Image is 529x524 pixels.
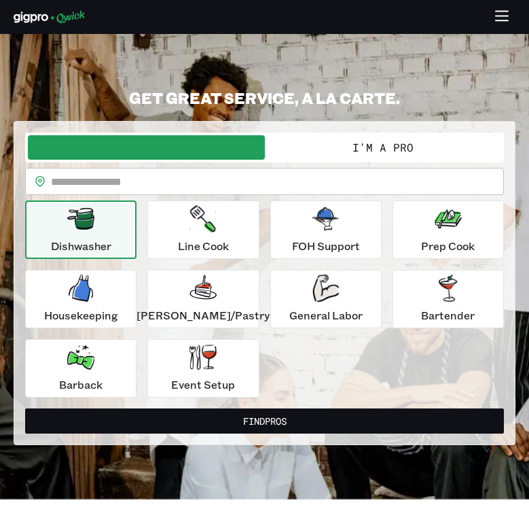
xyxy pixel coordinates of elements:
[270,200,382,259] button: FOH Support
[393,270,504,328] button: Bartender
[421,238,475,254] p: Prep Cook
[25,270,136,328] button: Housekeeping
[147,200,259,259] button: Line Cook
[270,270,382,328] button: General Labor
[178,238,229,254] p: Line Cook
[265,135,502,160] button: I'm a Pro
[14,88,515,107] h2: GET GREAT SERVICE, A LA CARTE.
[44,307,118,324] p: Housekeeping
[28,135,265,160] button: I'm a Business
[25,200,136,259] button: Dishwasher
[421,307,475,324] p: Bartender
[136,307,270,324] p: [PERSON_NAME]/Pastry
[25,339,136,398] button: Barback
[51,238,111,254] p: Dishwasher
[25,408,504,434] button: FindPros
[147,339,259,398] button: Event Setup
[59,377,103,393] p: Barback
[292,238,360,254] p: FOH Support
[171,377,235,393] p: Event Setup
[393,200,504,259] button: Prep Cook
[147,270,259,328] button: [PERSON_NAME]/Pastry
[289,307,363,324] p: General Labor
